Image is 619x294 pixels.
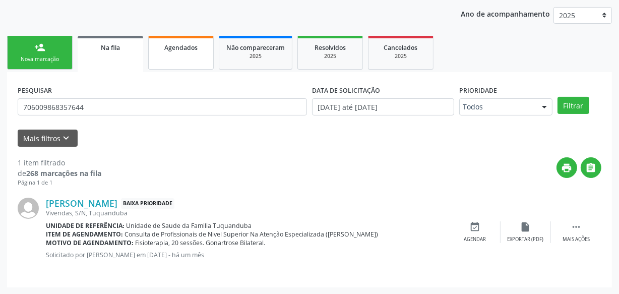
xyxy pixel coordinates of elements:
[121,198,174,209] span: Baixa Prioridade
[563,236,590,243] div: Mais ações
[46,198,117,209] a: [PERSON_NAME]
[164,43,198,52] span: Agendados
[15,55,65,63] div: Nova marcação
[376,52,426,60] div: 2025
[18,98,307,115] input: Nome, CNS
[226,52,285,60] div: 2025
[18,83,52,98] label: PESQUISAR
[470,221,481,232] i: event_available
[312,83,380,98] label: DATA DE SOLICITAÇÃO
[46,251,450,259] p: Solicitado por [PERSON_NAME] em [DATE] - há um mês
[46,230,123,239] b: Item de agendamento:
[463,102,532,112] span: Todos
[558,97,589,114] button: Filtrar
[556,157,577,178] button: print
[315,43,346,52] span: Resolvidos
[18,198,39,219] img: img
[562,162,573,173] i: print
[586,162,597,173] i: 
[520,221,531,232] i: insert_drive_file
[581,157,601,178] button: 
[34,42,45,53] div: person_add
[101,43,120,52] span: Na fila
[18,168,101,179] div: de
[571,221,582,232] i: 
[26,168,101,178] strong: 268 marcações na fila
[226,43,285,52] span: Não compareceram
[136,239,266,247] span: Fisioterapia, 20 sessões. Gonartrose Bilateral.
[312,98,454,115] input: Selecione um intervalo
[46,209,450,217] div: Vivendas, S/N, Tuquanduba
[125,230,379,239] span: Consulta de Profissionais de Nivel Superior Na Atenção Especializada ([PERSON_NAME])
[459,83,497,98] label: Prioridade
[305,52,355,60] div: 2025
[461,7,550,20] p: Ano de acompanhamento
[127,221,252,230] span: Unidade de Saude da Familia Tuquanduba
[464,236,486,243] div: Agendar
[384,43,418,52] span: Cancelados
[61,133,72,144] i: keyboard_arrow_down
[18,179,101,187] div: Página 1 de 1
[508,236,544,243] div: Exportar (PDF)
[46,239,134,247] b: Motivo de agendamento:
[18,130,78,147] button: Mais filtroskeyboard_arrow_down
[46,221,125,230] b: Unidade de referência:
[18,157,101,168] div: 1 item filtrado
